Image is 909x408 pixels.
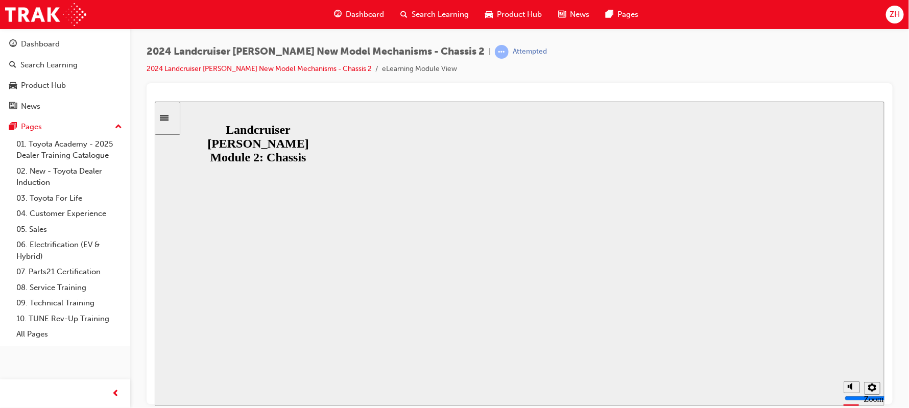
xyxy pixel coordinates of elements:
[346,9,385,20] span: Dashboard
[12,222,126,237] a: 05. Sales
[497,9,542,20] span: Product Hub
[147,64,372,73] a: 2024 Landcruiser [PERSON_NAME] New Model Mechanisms - Chassis 2
[513,47,547,57] div: Attempted
[12,237,126,264] a: 06. Electrification (EV & Hybrid)
[21,121,42,133] div: Pages
[12,190,126,206] a: 03. Toyota For Life
[618,9,639,20] span: Pages
[684,271,725,304] div: misc controls
[886,6,904,23] button: ZH
[4,117,126,136] button: Pages
[12,264,126,280] a: 07. Parts21 Certification
[20,59,78,71] div: Search Learning
[112,388,120,400] span: prev-icon
[334,8,342,21] span: guage-icon
[495,45,509,59] span: learningRecordVerb_ATTEMPT-icon
[9,81,17,90] span: car-icon
[9,61,16,70] span: search-icon
[12,206,126,222] a: 04. Customer Experience
[12,136,126,163] a: 01. Toyota Academy - 2025 Dealer Training Catalogue
[689,280,705,292] button: Mute (Ctrl+Alt+M)
[115,121,122,134] span: up-icon
[9,40,17,49] span: guage-icon
[393,4,477,25] a: search-iconSearch Learning
[12,280,126,296] a: 08. Service Training
[5,3,86,26] img: Trak
[486,8,493,21] span: car-icon
[12,163,126,190] a: 02. New - Toyota Dealer Induction
[890,9,900,20] span: ZH
[21,38,60,50] div: Dashboard
[412,9,469,20] span: Search Learning
[12,311,126,327] a: 10. TUNE Rev-Up Training
[606,8,614,21] span: pages-icon
[326,4,393,25] a: guage-iconDashboard
[4,76,126,95] a: Product Hub
[401,8,408,21] span: search-icon
[4,33,126,117] button: DashboardSearch LearningProduct HubNews
[9,102,17,111] span: news-icon
[570,9,590,20] span: News
[489,46,491,58] span: |
[21,101,40,112] div: News
[477,4,551,25] a: car-iconProduct Hub
[147,46,485,58] span: 2024 Landcruiser [PERSON_NAME] New Model Mechanisms - Chassis 2
[551,4,598,25] a: news-iconNews
[559,8,566,21] span: news-icon
[12,295,126,311] a: 09. Technical Training
[709,280,726,293] button: Settings
[4,56,126,75] a: Search Learning
[9,123,17,132] span: pages-icon
[690,293,756,301] input: volume
[4,97,126,116] a: News
[4,35,126,54] a: Dashboard
[21,80,66,91] div: Product Hub
[12,326,126,342] a: All Pages
[598,4,647,25] a: pages-iconPages
[382,63,457,75] li: eLearning Module View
